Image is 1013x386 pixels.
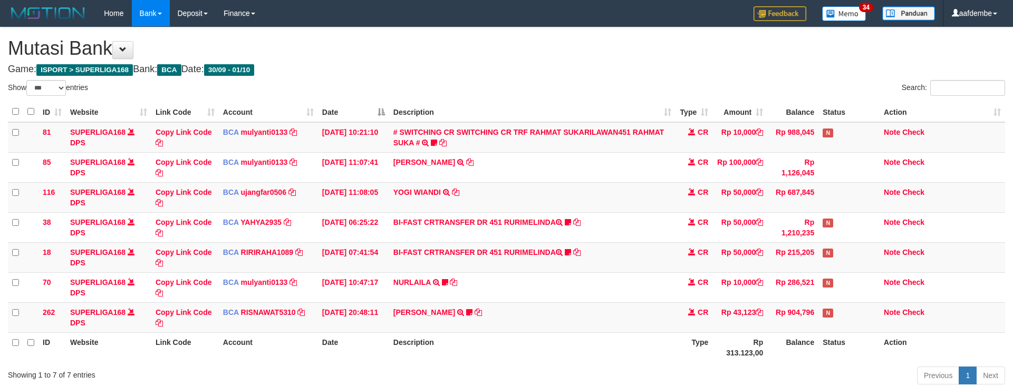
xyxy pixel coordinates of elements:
[712,152,767,182] td: Rp 100,000
[930,80,1005,96] input: Search:
[902,218,924,226] a: Check
[43,308,55,316] span: 262
[219,102,318,122] th: Account: activate to sort column ascending
[66,182,151,212] td: DPS
[676,102,712,122] th: Type: activate to sort column ascending
[8,38,1005,59] h1: Mutasi Bank
[241,128,288,136] a: mulyanti0133
[70,248,126,256] a: SUPERLIGA168
[756,218,763,226] a: Copy Rp 50,000 to clipboard
[712,302,767,332] td: Rp 43,123
[884,248,900,256] a: Note
[475,308,482,316] a: Copy YOSI EFENDI to clipboard
[393,308,455,316] a: [PERSON_NAME]
[393,278,431,286] a: NURLAILA
[698,248,708,256] span: CR
[754,6,806,21] img: Feedback.jpg
[712,182,767,212] td: Rp 50,000
[823,309,833,318] span: Has Note
[156,188,212,207] a: Copy Link Code
[223,158,239,166] span: BCA
[822,6,866,21] img: Button%20Memo.svg
[880,332,1005,362] th: Action
[859,3,873,12] span: 34
[318,212,389,242] td: [DATE] 06:25:22
[290,278,297,286] a: Copy mulyanti0133 to clipboard
[70,128,126,136] a: SUPERLIGA168
[70,158,126,166] a: SUPERLIGA168
[70,278,126,286] a: SUPERLIGA168
[880,102,1005,122] th: Action: activate to sort column ascending
[43,278,51,286] span: 70
[676,332,712,362] th: Type
[698,308,708,316] span: CR
[393,128,664,147] a: # SWITCHING CR SWITCHING CR TRF RAHMAT SUKARILAWAN451 RAHMAT SUKA #
[712,332,767,362] th: Rp 313.123,00
[151,102,219,122] th: Link Code: activate to sort column ascending
[756,158,763,166] a: Copy Rp 100,000 to clipboard
[712,242,767,272] td: Rp 50,000
[698,188,708,196] span: CR
[290,158,297,166] a: Copy mulyanti0133 to clipboard
[767,122,818,153] td: Rp 988,045
[882,6,935,21] img: panduan.png
[823,219,833,227] span: Has Note
[393,188,441,196] a: YOGI WIANDI
[917,367,959,384] a: Previous
[884,128,900,136] a: Note
[318,102,389,122] th: Date: activate to sort column descending
[698,158,708,166] span: CR
[38,332,66,362] th: ID
[8,64,1005,75] h4: Game: Bank: Date:
[70,308,126,316] a: SUPERLIGA168
[466,158,474,166] a: Copy SEPIAN RIANTO to clipboard
[38,102,66,122] th: ID: activate to sort column ascending
[156,278,212,297] a: Copy Link Code
[393,158,455,166] a: [PERSON_NAME]
[70,188,126,196] a: SUPERLIGA168
[389,102,676,122] th: Description: activate to sort column ascending
[818,102,880,122] th: Status
[712,102,767,122] th: Amount: activate to sort column ascending
[573,218,581,226] a: Copy BI-FAST CRTRANSFER DR 451 RURIMELINDA to clipboard
[318,302,389,332] td: [DATE] 20:48:11
[26,80,66,96] select: Showentries
[902,248,924,256] a: Check
[756,128,763,136] a: Copy Rp 10,000 to clipboard
[318,332,389,362] th: Date
[756,248,763,256] a: Copy Rp 50,000 to clipboard
[902,188,924,196] a: Check
[8,80,88,96] label: Show entries
[818,332,880,362] th: Status
[767,272,818,302] td: Rp 286,521
[712,212,767,242] td: Rp 50,000
[43,128,51,136] span: 81
[66,212,151,242] td: DPS
[767,152,818,182] td: Rp 1,126,045
[288,188,296,196] a: Copy ujangfar0506 to clipboard
[902,128,924,136] a: Check
[756,308,763,316] a: Copy Rp 43,123 to clipboard
[452,188,459,196] a: Copy YOGI WIANDI to clipboard
[450,278,457,286] a: Copy NURLAILA to clipboard
[43,248,51,256] span: 18
[219,332,318,362] th: Account
[297,308,305,316] a: Copy RISNAWAT5310 to clipboard
[823,128,833,137] span: Has Note
[43,218,51,226] span: 38
[884,188,900,196] a: Note
[151,332,219,362] th: Link Code
[318,122,389,153] td: [DATE] 10:21:10
[976,367,1005,384] a: Next
[767,182,818,212] td: Rp 687,845
[157,64,181,76] span: BCA
[389,332,676,362] th: Description
[712,272,767,302] td: Rp 10,000
[36,64,133,76] span: ISPORT > SUPERLIGA168
[823,279,833,288] span: Has Note
[43,158,51,166] span: 85
[902,80,1005,96] label: Search:
[66,242,151,272] td: DPS
[698,218,708,226] span: CR
[389,242,676,272] td: BI-FAST CRTRANSFER DR 451 RURIMELINDA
